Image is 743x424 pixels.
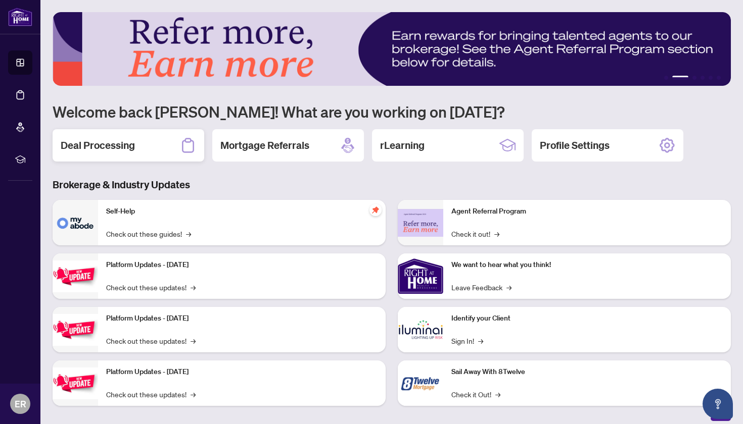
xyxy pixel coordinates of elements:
h2: Deal Processing [61,138,135,152]
a: Check out these updates!→ [106,282,196,293]
img: logo [8,8,32,26]
p: Agent Referral Program [451,206,723,217]
img: Platform Updates - June 23, 2025 [53,367,98,399]
button: 1 [664,76,668,80]
span: → [478,335,483,346]
a: Check it Out!→ [451,389,500,400]
a: Leave Feedback→ [451,282,512,293]
h1: Welcome back [PERSON_NAME]! What are you working on [DATE]? [53,102,731,121]
a: Check out these guides!→ [106,228,191,239]
span: → [191,282,196,293]
span: pushpin [369,204,382,216]
span: → [495,389,500,400]
span: ER [15,397,26,411]
img: We want to hear what you think! [398,253,443,299]
button: 6 [717,76,721,80]
img: Sail Away With 8Twelve [398,360,443,406]
span: → [494,228,499,239]
button: 3 [692,76,696,80]
button: 5 [709,76,713,80]
button: 2 [672,76,688,80]
img: Self-Help [53,200,98,245]
p: Platform Updates - [DATE] [106,313,378,324]
img: Agent Referral Program [398,209,443,237]
img: Slide 1 [53,12,731,86]
p: Platform Updates - [DATE] [106,366,378,378]
img: Identify your Client [398,307,443,352]
h2: Profile Settings [540,138,610,152]
p: Self-Help [106,206,378,217]
img: Platform Updates - July 21, 2025 [53,260,98,292]
p: Sail Away With 8Twelve [451,366,723,378]
span: → [186,228,191,239]
h3: Brokerage & Industry Updates [53,178,731,192]
span: → [191,335,196,346]
p: Identify your Client [451,313,723,324]
p: Platform Updates - [DATE] [106,259,378,271]
a: Sign In!→ [451,335,483,346]
a: Check out these updates!→ [106,335,196,346]
img: Platform Updates - July 8, 2025 [53,314,98,346]
p: We want to hear what you think! [451,259,723,271]
a: Check it out!→ [451,228,499,239]
a: Check out these updates!→ [106,389,196,400]
h2: rLearning [380,138,425,152]
span: → [191,389,196,400]
span: → [506,282,512,293]
button: Open asap [703,389,733,419]
h2: Mortgage Referrals [220,138,309,152]
button: 4 [701,76,705,80]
